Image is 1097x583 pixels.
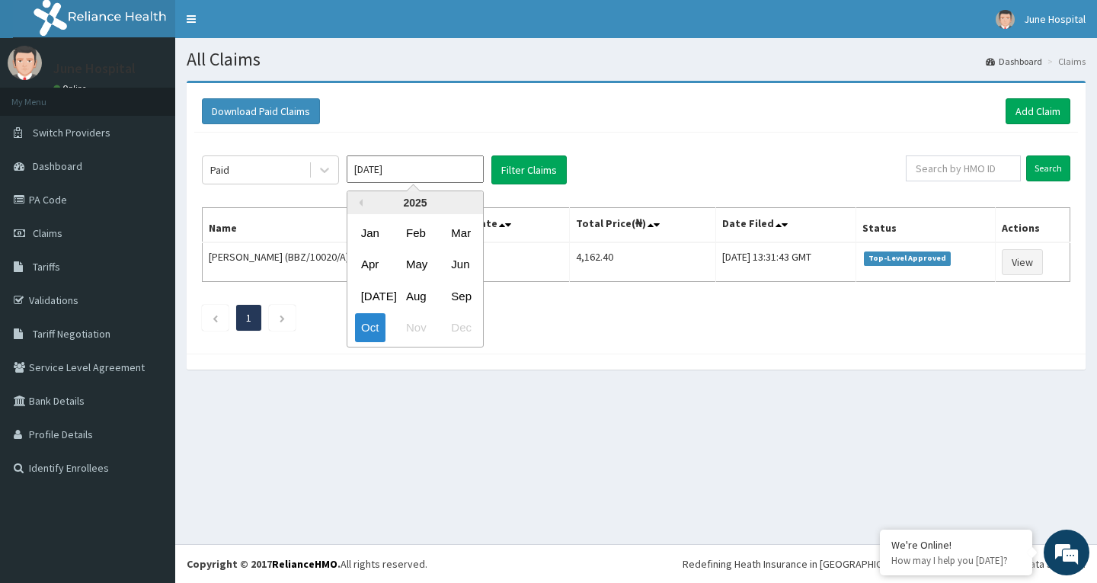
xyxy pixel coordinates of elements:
span: We're online! [88,192,210,346]
input: Search by HMO ID [906,155,1021,181]
a: Add Claim [1006,98,1070,124]
span: Dashboard [33,159,82,173]
input: Select Month and Year [347,155,484,183]
div: Choose March 2025 [445,219,475,247]
th: Actions [996,208,1070,243]
div: Choose January 2025 [355,219,385,247]
p: How may I help you today? [891,554,1021,567]
button: Filter Claims [491,155,567,184]
footer: All rights reserved. [175,544,1097,583]
th: Date Filed [715,208,856,243]
div: month 2025-10 [347,217,483,344]
a: RelianceHMO [272,557,337,571]
div: Chat with us now [79,85,256,105]
div: Choose July 2025 [355,282,385,310]
td: 4,162.40 [570,242,715,282]
td: [PERSON_NAME] (BBZ/10020/A) [203,242,413,282]
div: Minimize live chat window [250,8,286,44]
img: User Image [8,46,42,80]
a: Next page [279,311,286,325]
a: Page 1 is your current page [246,311,251,325]
a: View [1002,249,1043,275]
div: Choose April 2025 [355,251,385,279]
p: June Hospital [53,62,136,75]
button: Download Paid Claims [202,98,320,124]
td: [DATE] 13:31:43 GMT [715,242,856,282]
a: Online [53,83,90,94]
div: We're Online! [891,538,1021,552]
span: Top-Level Approved [864,251,951,265]
div: Choose August 2025 [400,282,430,310]
a: Dashboard [986,55,1042,68]
div: Choose September 2025 [445,282,475,310]
div: Choose May 2025 [400,251,430,279]
div: Choose February 2025 [400,219,430,247]
span: Claims [33,226,62,240]
th: Name [203,208,413,243]
th: Total Price(₦) [570,208,715,243]
button: Previous Year [355,199,363,207]
span: Tariff Negotiation [33,327,110,341]
div: Paid [210,162,229,178]
div: Redefining Heath Insurance in [GEOGRAPHIC_DATA] using Telemedicine and Data Science! [683,556,1086,572]
div: 2025 [347,191,483,214]
h1: All Claims [187,50,1086,69]
li: Claims [1044,55,1086,68]
span: June Hospital [1024,12,1086,26]
img: d_794563401_company_1708531726252_794563401 [28,76,62,114]
span: Tariffs [33,260,60,274]
input: Search [1026,155,1070,181]
strong: Copyright © 2017 . [187,557,341,571]
div: Choose June 2025 [445,251,475,279]
a: Previous page [212,311,219,325]
div: Choose October 2025 [355,314,385,342]
th: Status [856,208,996,243]
textarea: Type your message and hit 'Enter' [8,416,290,469]
img: User Image [996,10,1015,29]
span: Switch Providers [33,126,110,139]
